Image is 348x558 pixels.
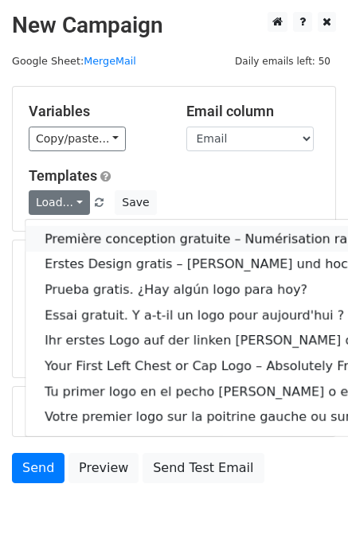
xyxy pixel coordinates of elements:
a: Daily emails left: 50 [229,55,336,67]
a: Copy/paste... [29,127,126,151]
h5: Email column [186,103,320,120]
small: Google Sheet: [12,55,136,67]
h5: Variables [29,103,162,120]
span: Daily emails left: 50 [229,53,336,70]
a: Templates [29,167,97,184]
a: Send [12,453,65,483]
a: Preview [68,453,139,483]
button: Save [115,190,156,215]
iframe: Chat Widget [268,482,348,558]
h2: New Campaign [12,12,336,39]
a: MergeMail [84,55,136,67]
a: Load... [29,190,90,215]
a: Send Test Email [143,453,264,483]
